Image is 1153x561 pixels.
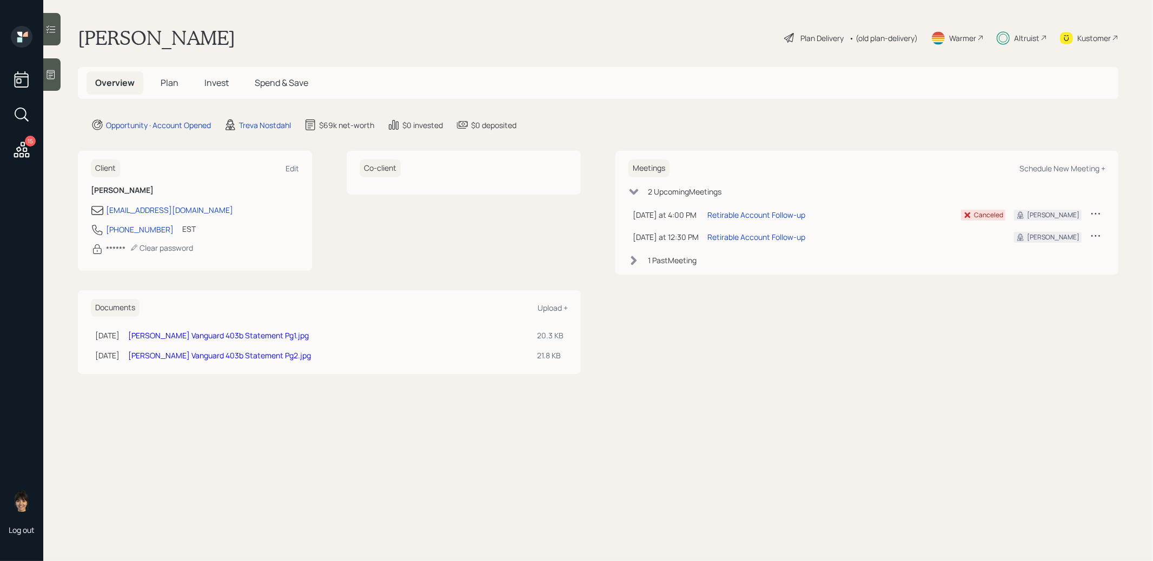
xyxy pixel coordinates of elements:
[106,224,174,235] div: [PHONE_NUMBER]
[106,119,211,131] div: Opportunity · Account Opened
[95,350,120,361] div: [DATE]
[255,77,308,89] span: Spend & Save
[161,77,178,89] span: Plan
[319,119,374,131] div: $69k net-worth
[402,119,443,131] div: $0 invested
[471,119,516,131] div: $0 deposited
[9,525,35,535] div: Log out
[204,77,229,89] span: Invest
[538,303,568,313] div: Upload +
[128,350,311,360] a: [PERSON_NAME] Vanguard 403b Statement Pg2.jpg
[949,32,976,44] div: Warmer
[95,77,135,89] span: Overview
[800,32,844,44] div: Plan Delivery
[91,186,299,195] h6: [PERSON_NAME]
[1027,210,1079,220] div: [PERSON_NAME]
[182,223,196,235] div: EST
[707,231,805,243] div: Retirable Account Follow-up
[849,32,918,44] div: • (old plan-delivery)
[130,243,193,253] div: Clear password
[128,330,309,340] a: [PERSON_NAME] Vanguard 403b Statement Pg1.jpg
[1019,163,1105,173] div: Schedule New Meeting +
[648,186,721,197] div: 2 Upcoming Meeting s
[360,159,401,177] h6: Co-client
[1077,32,1111,44] div: Kustomer
[648,255,697,266] div: 1 Past Meeting
[633,209,699,221] div: [DATE] at 4:00 PM
[78,26,235,50] h1: [PERSON_NAME]
[286,163,299,173] div: Edit
[537,330,564,341] div: 20.3 KB
[974,210,1003,220] div: Canceled
[11,490,32,512] img: treva-nostdahl-headshot.png
[95,330,120,341] div: [DATE]
[1027,232,1079,242] div: [PERSON_NAME]
[537,350,564,361] div: 21.8 KB
[91,159,120,177] h6: Client
[25,136,36,146] div: 15
[91,299,140,317] h6: Documents
[707,209,805,221] div: Retirable Account Follow-up
[633,231,699,243] div: [DATE] at 12:30 PM
[1014,32,1039,44] div: Altruist
[106,204,233,216] div: [EMAIL_ADDRESS][DOMAIN_NAME]
[628,159,670,177] h6: Meetings
[239,119,291,131] div: Treva Nostdahl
